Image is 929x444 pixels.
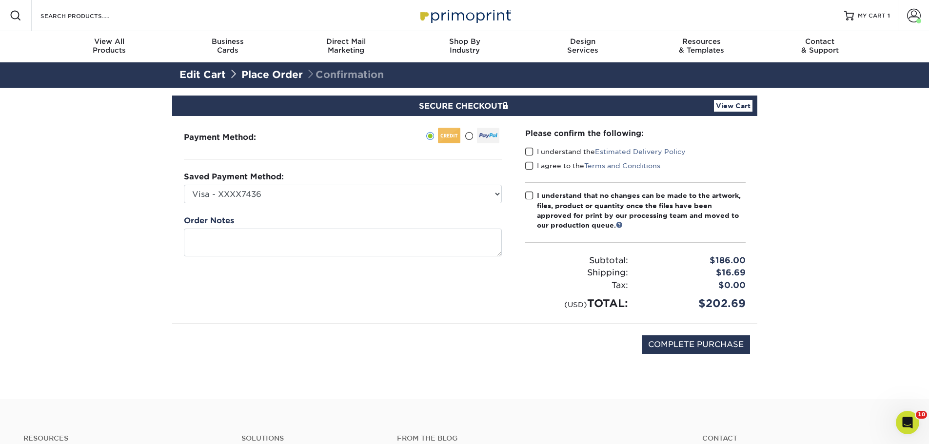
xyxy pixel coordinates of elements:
[761,37,879,46] span: Contact
[642,31,761,62] a: Resources& Templates
[168,37,287,46] span: Business
[405,37,524,55] div: Industry
[635,267,753,279] div: $16.69
[518,279,635,292] div: Tax:
[416,5,514,26] img: Primoprint
[184,215,234,227] label: Order Notes
[287,37,405,46] span: Direct Mail
[397,434,676,443] h4: From the Blog
[179,335,228,364] img: DigiCert Secured Site Seal
[405,31,524,62] a: Shop ByIndustry
[2,414,83,441] iframe: Google Customer Reviews
[179,69,226,80] a: Edit Cart
[241,434,382,443] h4: Solutions
[714,100,752,112] a: View Cart
[419,101,511,111] span: SECURE CHECKOUT
[525,147,686,156] label: I understand the
[168,31,287,62] a: BusinessCards
[405,37,524,46] span: Shop By
[184,133,280,142] h3: Payment Method:
[858,12,886,20] span: MY CART
[241,69,303,80] a: Place Order
[518,254,635,267] div: Subtotal:
[184,171,284,183] label: Saved Payment Method:
[518,295,635,311] div: TOTAL:
[642,37,761,46] span: Resources
[524,37,642,55] div: Services
[50,37,169,55] div: Products
[888,12,890,19] span: 1
[168,37,287,55] div: Cards
[50,31,169,62] a: View AllProducts
[287,31,405,62] a: Direct MailMarketing
[761,31,879,62] a: Contact& Support
[524,31,642,62] a: DesignServices
[50,37,169,46] span: View All
[584,162,660,170] a: Terms and Conditions
[564,300,587,309] small: (USD)
[635,254,753,267] div: $186.00
[537,191,746,231] div: I understand that no changes can be made to the artwork, files, product or quantity once the file...
[702,434,906,443] a: Contact
[524,37,642,46] span: Design
[23,434,227,443] h4: Resources
[642,37,761,55] div: & Templates
[525,128,746,139] div: Please confirm the following:
[518,267,635,279] div: Shipping:
[635,279,753,292] div: $0.00
[635,295,753,311] div: $202.69
[287,37,405,55] div: Marketing
[40,10,135,21] input: SEARCH PRODUCTS.....
[761,37,879,55] div: & Support
[306,69,384,80] span: Confirmation
[642,335,750,354] input: COMPLETE PURCHASE
[916,411,927,419] span: 10
[525,161,660,171] label: I agree to the
[595,148,686,155] a: Estimated Delivery Policy
[896,411,919,434] iframe: Intercom live chat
